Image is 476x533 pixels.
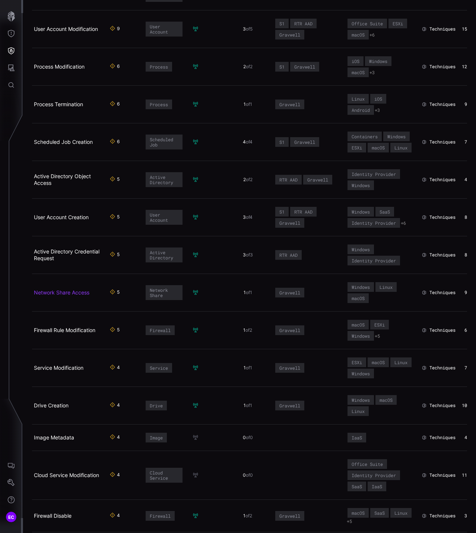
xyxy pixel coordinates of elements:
[150,212,178,223] div: User Account
[459,327,467,333] div: 6
[246,64,253,69] span: of 2
[245,327,252,333] span: of 2
[246,214,253,220] span: of 4
[279,177,298,182] div: RTR AAD
[279,252,298,258] div: RTR AAD
[34,101,83,107] a: Process Termination
[150,470,178,480] div: Cloud Service
[117,252,123,258] div: 5
[150,365,168,370] div: Service
[34,289,89,296] a: Network Share Access
[231,435,265,441] div: 0
[294,64,315,69] div: Gravwell
[459,513,467,519] div: 3
[246,26,253,32] span: of 5
[352,134,378,139] div: Containers
[34,173,91,186] a: Active Directory Object Access
[117,472,123,479] div: 4
[150,174,178,185] div: Active Directory
[117,63,123,70] div: 6
[352,209,370,214] div: Windows
[150,102,168,107] div: Process
[429,327,456,333] span: Techniques
[352,473,396,478] div: Identity Provider
[352,171,396,177] div: Identity Provider
[429,214,456,220] span: Techniques
[459,365,467,371] div: 7
[246,252,253,258] span: of 3
[279,209,285,214] div: S1
[459,290,467,296] div: 9
[117,176,123,183] div: 5
[459,26,467,32] div: 15
[352,360,362,365] div: ESXi
[231,327,265,333] div: 1
[429,139,456,145] span: Techniques
[352,258,396,263] div: Identity Provider
[352,484,362,489] div: SaaS
[429,472,456,478] span: Techniques
[246,139,253,145] span: of 4
[394,145,407,150] div: Linux
[150,64,168,69] div: Process
[150,513,171,518] div: Firewall
[231,472,265,478] div: 0
[279,139,285,145] div: S1
[375,107,380,113] button: +3
[246,177,253,182] span: of 2
[34,214,89,220] a: User Account Creation
[117,402,123,409] div: 4
[347,518,352,524] button: +5
[231,64,265,70] div: 2
[245,513,252,518] span: of 2
[294,209,312,214] div: RTR AAD
[429,290,456,296] span: Techniques
[34,327,95,333] a: Firewall Rule Modification
[459,177,467,183] div: 4
[352,32,365,37] div: macOS
[429,101,456,107] span: Techniques
[34,434,74,441] a: Image Metadata
[369,32,375,38] button: +6
[279,513,300,518] div: Gravwell
[231,365,265,371] div: 1
[150,250,178,260] div: Active Directory
[231,252,265,258] div: 3
[231,290,265,296] div: 1
[374,322,385,327] div: ESXi
[34,402,69,409] a: Drive Creation
[279,220,300,225] div: Gravwell
[394,360,407,365] div: Linux
[429,26,456,32] span: Techniques
[0,508,22,526] button: EC
[279,403,300,408] div: Gravwell
[374,96,382,101] div: iOS
[231,403,265,409] div: 1
[459,214,467,220] div: 8
[279,64,285,69] div: S1
[117,214,123,221] div: 5
[429,403,456,409] span: Techniques
[34,139,93,145] a: Scheduled Job Creation
[246,435,253,440] span: of 0
[352,107,370,113] div: Android
[231,101,265,107] div: 1
[150,403,163,408] div: Drive
[34,365,83,371] a: Service Modification
[279,102,300,107] div: Gravwell
[372,360,385,365] div: macOS
[352,397,370,403] div: Windows
[352,183,370,188] div: Windows
[231,26,265,32] div: 3
[117,434,123,441] div: 4
[374,510,385,515] div: SaaS
[352,510,365,515] div: macOS
[150,435,163,440] div: Image
[34,472,99,478] a: Cloud Service Modification
[459,252,467,258] div: 8
[380,284,393,290] div: Linux
[117,101,123,108] div: 6
[231,139,265,145] div: 4
[429,64,456,70] span: Techniques
[279,21,285,26] div: S1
